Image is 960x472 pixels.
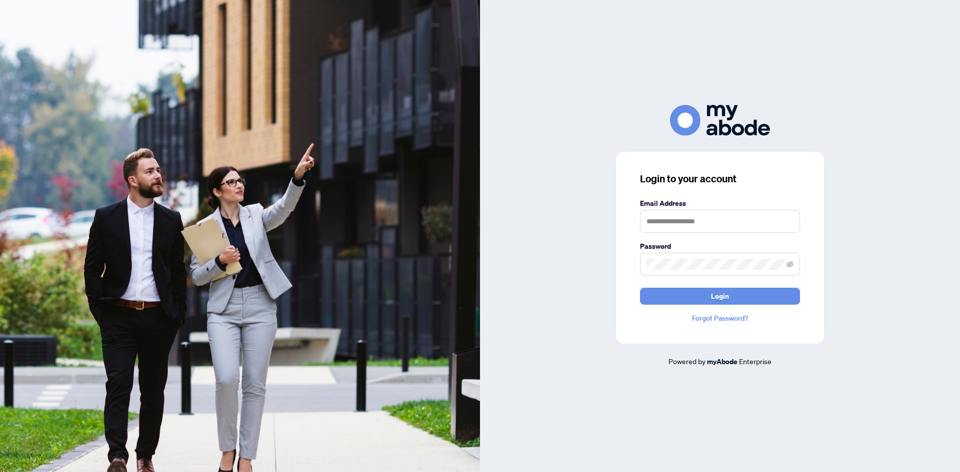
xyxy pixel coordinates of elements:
span: eye-invisible [786,261,793,268]
span: Login [711,288,729,304]
img: ma-logo [670,105,770,135]
label: Email Address [640,198,800,209]
a: myAbode [707,356,737,367]
span: Enterprise [739,357,771,366]
label: Password [640,241,800,252]
a: Forgot Password? [640,313,800,324]
button: Login [640,288,800,305]
h3: Login to your account [640,172,800,186]
span: Powered by [668,357,705,366]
